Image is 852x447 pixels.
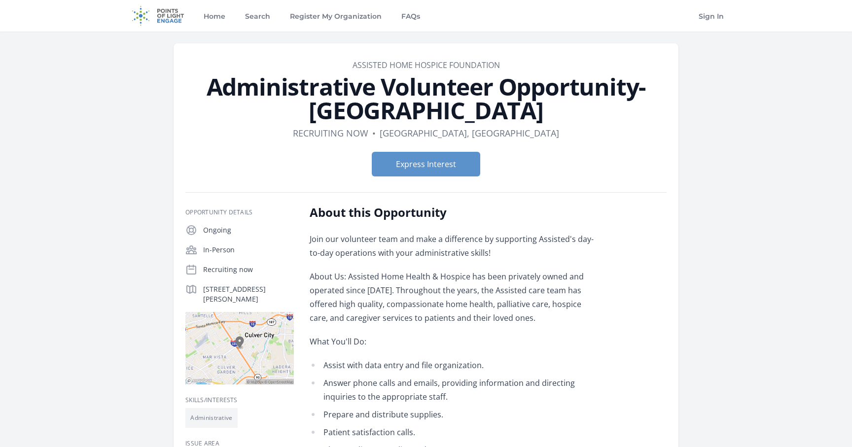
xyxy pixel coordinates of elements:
h1: Administrative Volunteer Opportunity-[GEOGRAPHIC_DATA] [185,75,667,122]
h2: About this Opportunity [310,205,598,220]
button: Express Interest [372,152,480,176]
p: Recruiting now [203,265,294,275]
span: Patient satisfaction calls. [323,427,415,438]
img: Map [185,312,294,384]
p: Ongoing [203,225,294,235]
div: • [372,126,376,140]
span: Answer phone calls and emails, providing information and directing inquiries to the appropriate s... [323,378,575,402]
li: Administrative [185,408,238,428]
p: In-Person [203,245,294,255]
span: About Us: Assisted Home Health & Hospice has been privately owned and operated since [DATE]. Thro... [310,271,584,323]
p: [STREET_ADDRESS][PERSON_NAME] [203,284,294,304]
h3: Opportunity Details [185,208,294,216]
span: Assist with data entry and file organization. [323,360,484,371]
span: What You'll Do: [310,336,366,347]
span: Prepare and distribute supplies. [323,409,443,420]
span: Join our volunteer team and make a difference by supporting Assisted's day-to-day operations with... [310,234,594,258]
a: ASSISTED HOME HOSPICE FOUNDATION [353,60,500,70]
dd: Recruiting now [293,126,368,140]
h3: Skills/Interests [185,396,294,404]
dd: [GEOGRAPHIC_DATA], [GEOGRAPHIC_DATA] [380,126,559,140]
